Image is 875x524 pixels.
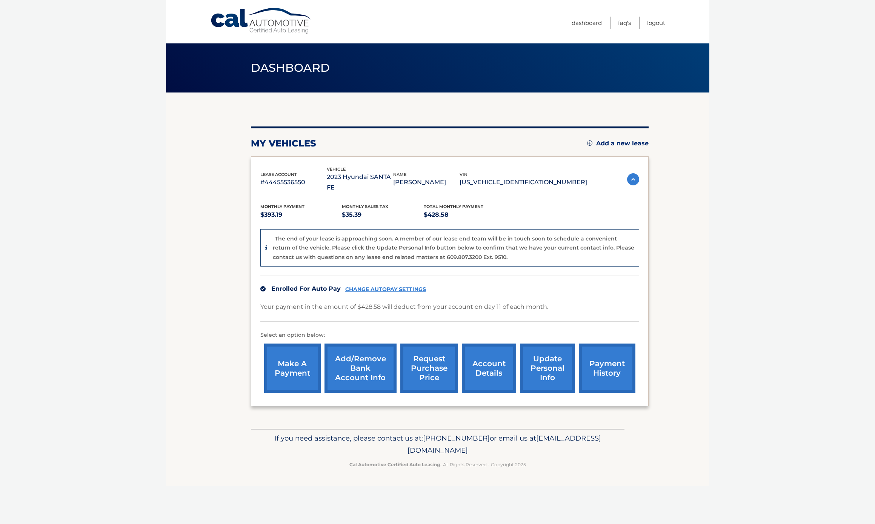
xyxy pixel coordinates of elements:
a: CHANGE AUTOPAY SETTINGS [345,286,426,293]
p: - All Rights Reserved - Copyright 2025 [256,461,620,469]
a: Logout [647,17,665,29]
p: 2023 Hyundai SANTA FE [327,172,393,193]
p: Select an option below: [260,331,639,340]
span: vehicle [327,166,346,172]
a: Add a new lease [587,140,649,147]
a: request purchase price [400,344,458,393]
span: Total Monthly Payment [424,204,483,209]
a: Dashboard [572,17,602,29]
span: name [393,172,406,177]
a: account details [462,344,516,393]
img: add.svg [587,140,592,146]
p: $393.19 [260,210,342,220]
span: lease account [260,172,297,177]
img: accordion-active.svg [627,173,639,185]
strong: Cal Automotive Certified Auto Leasing [349,462,440,467]
p: #44455536550 [260,177,327,188]
img: check.svg [260,286,266,291]
a: update personal info [520,344,575,393]
span: [PHONE_NUMBER] [423,434,490,442]
a: FAQ's [618,17,631,29]
a: make a payment [264,344,321,393]
p: Your payment in the amount of $428.58 will deduct from your account on day 11 of each month. [260,302,548,312]
span: Monthly sales Tax [342,204,388,209]
span: Enrolled For Auto Pay [271,285,341,292]
h2: my vehicles [251,138,316,149]
span: Monthly Payment [260,204,304,209]
a: Add/Remove bank account info [324,344,397,393]
a: payment history [579,344,635,393]
p: $35.39 [342,210,424,220]
span: Dashboard [251,61,330,75]
p: The end of your lease is approaching soon. A member of our lease end team will be in touch soon t... [273,235,634,260]
p: $428.58 [424,210,506,220]
span: [EMAIL_ADDRESS][DOMAIN_NAME] [408,434,601,455]
span: vin [460,172,467,177]
a: Cal Automotive [210,8,312,34]
p: [US_VEHICLE_IDENTIFICATION_NUMBER] [460,177,587,188]
p: [PERSON_NAME] [393,177,460,188]
p: If you need assistance, please contact us at: or email us at [256,432,620,456]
